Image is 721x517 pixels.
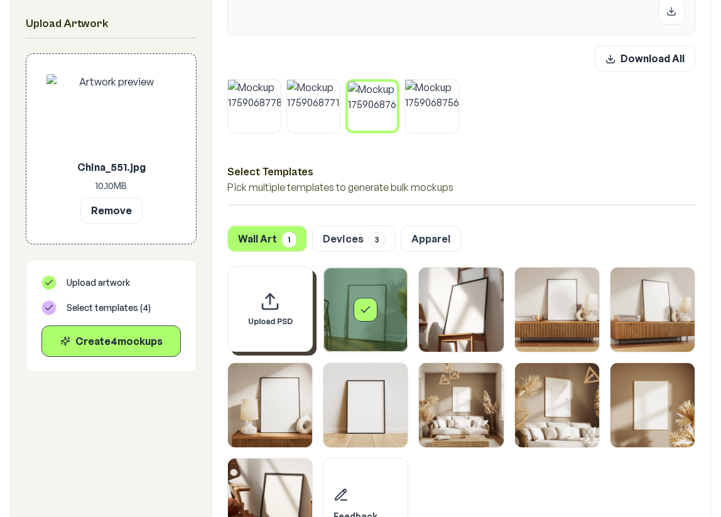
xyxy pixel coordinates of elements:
[514,267,600,352] div: Select template Framed Poster 3
[248,317,293,327] span: Upload PSD
[46,160,176,175] p: China_551.jpg
[610,267,695,352] div: Select template Framed Poster 4
[41,325,181,357] button: Create4mockups
[401,226,461,252] button: Apparel
[227,163,695,180] h3: Select Templates
[405,80,458,133] img: Mockup 1759068756901
[610,362,695,448] div: Select template Framed Poster 9
[227,180,695,195] p: Pick multiple templates to generate bulk mockups
[67,302,151,314] span: Select templates ( 4 )
[46,180,176,192] p: 10.10 MB
[312,226,396,252] button: Devices3
[369,232,385,248] span: 3
[67,276,130,289] span: Upload artwork
[323,267,408,352] div: Select template Framed Poster
[515,268,599,352] img: Framed Poster 3
[348,82,397,131] img: Mockup 1759068764328
[80,197,143,224] button: Remove
[287,80,340,133] img: Mockup 1759068771696
[515,363,599,447] img: Framed Poster 8
[26,15,197,33] h2: Upload Artwork
[228,363,312,447] img: Framed Poster 5
[419,363,503,447] img: Framed Poster 7
[514,362,600,448] div: Select template Framed Poster 8
[323,363,408,447] img: Framed Poster 6
[282,232,296,248] span: 1
[419,268,503,352] img: Framed Poster 2
[227,362,313,448] div: Select template Framed Poster 5
[228,80,281,133] img: Mockup 1759068778912
[227,266,313,352] div: Upload custom PSD template
[227,226,307,252] button: Wall Art1
[323,362,408,448] div: Select template Framed Poster 6
[610,363,695,447] img: Framed Poster 9
[418,362,504,448] div: Select template Framed Poster 7
[46,74,176,155] img: Artwork preview
[418,267,504,352] div: Select template Framed Poster 2
[595,45,695,72] button: Download All
[52,334,170,349] div: Create 4 mockup s
[610,268,695,352] img: Framed Poster 4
